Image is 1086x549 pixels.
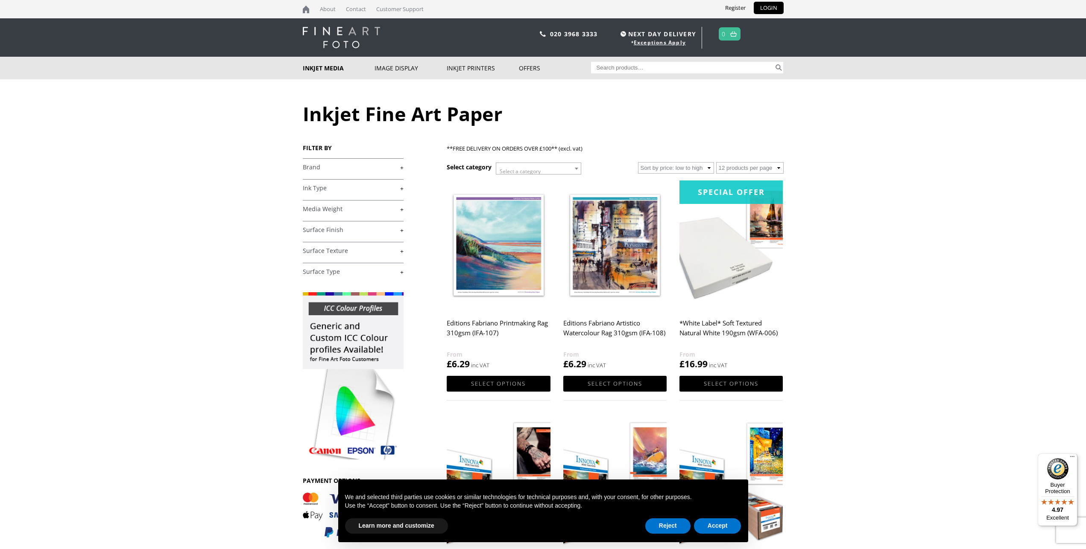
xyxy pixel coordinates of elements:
[303,292,404,459] img: promo
[345,493,741,502] p: We and selected third parties use cookies or similar technologies for technical purposes and, wit...
[303,163,404,171] a: +
[447,57,519,79] a: Inkjet Printers
[638,162,714,174] select: Shop order
[722,28,726,40] a: 0
[621,31,626,37] img: time.svg
[303,200,404,217] h4: Media Weight
[1038,453,1077,526] button: Trusted Shops TrustmarkBuyer Protection4.97Excellent
[679,358,708,370] bdi: 16.99
[303,221,404,238] h4: Surface Finish
[540,31,546,37] img: phone.svg
[1052,506,1063,513] span: 4.97
[447,144,783,154] p: **FREE DELIVERY ON ORDERS OVER £100** (excl. vat)
[500,168,541,175] span: Select a category
[303,184,404,192] a: +
[1038,482,1077,494] p: Buyer Protection
[375,57,447,79] a: Image Display
[754,2,784,14] a: LOGIN
[447,180,550,370] a: Editions Fabriano Printmaking Rag 310gsm (IFA-107) £6.29
[550,30,598,38] a: 020 3968 3333
[303,226,404,234] a: +
[519,57,591,79] a: Offers
[303,268,404,276] a: +
[303,27,380,48] img: logo-white.svg
[563,417,667,546] img: Innova Decor Watercolour Art 245gsm (IFA-023)
[303,247,404,255] a: +
[618,29,696,39] span: NEXT DAY DELIVERY
[679,315,783,349] h2: *White Label* Soft Textured Natural White 190gsm (WFA-006)
[679,417,783,546] img: Innova Smooth Cotton High White 215gsm (IFA-004)
[563,376,667,392] a: Select options for “Editions Fabriano Artistico Watercolour Rag 310gsm (IFA-108)”
[645,518,691,534] button: Reject
[1038,514,1077,521] p: Excellent
[303,57,375,79] a: Inkjet Media
[1047,458,1068,479] img: Trusted Shops Trustmark
[634,39,686,46] a: Exceptions Apply
[303,101,784,127] h1: Inkjet Fine Art Paper
[719,2,752,14] a: Register
[447,180,550,310] img: Editions Fabriano Printmaking Rag 310gsm (IFA-107)
[679,376,783,392] a: Select options for “*White Label* Soft Textured Natural White 190gsm (WFA-006)”
[303,158,404,175] h4: Brand
[303,263,404,280] h4: Surface Type
[563,180,667,310] img: Editions Fabriano Artistico Watercolour Rag 310gsm (IFA-108)
[679,180,783,370] a: Special Offer*White Label* Soft Textured Natural White 190gsm (WFA-006) £16.99
[563,315,667,349] h2: Editions Fabriano Artistico Watercolour Rag 310gsm (IFA-108)
[447,358,452,370] span: £
[447,163,492,171] h3: Select category
[303,144,404,152] h3: FILTER BY
[591,62,774,73] input: Search products…
[303,205,404,213] a: +
[679,180,783,310] img: *White Label* Soft Textured Natural White 190gsm (WFA-006)
[447,376,550,392] a: Select options for “Editions Fabriano Printmaking Rag 310gsm (IFA-107)”
[1067,453,1077,464] button: Menu
[679,358,685,370] span: £
[563,358,586,370] bdi: 6.29
[563,180,667,370] a: Editions Fabriano Artistico Watercolour Rag 310gsm (IFA-108) £6.29
[730,31,737,37] img: basket.svg
[447,315,550,349] h2: Editions Fabriano Printmaking Rag 310gsm (IFA-107)
[563,358,568,370] span: £
[447,417,550,546] img: Innova Decor Smooth 210gsm (IFA-024)
[303,491,388,538] img: PAYMENT OPTIONS
[447,358,470,370] bdi: 6.29
[303,476,404,485] h3: PAYMENT OPTIONS
[774,62,784,73] button: Search
[694,518,741,534] button: Accept
[345,518,448,534] button: Learn more and customize
[303,179,404,196] h4: Ink Type
[345,502,741,510] p: Use the “Accept” button to consent. Use the “Reject” button to continue without accepting.
[679,180,783,204] div: Special Offer
[303,242,404,259] h4: Surface Texture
